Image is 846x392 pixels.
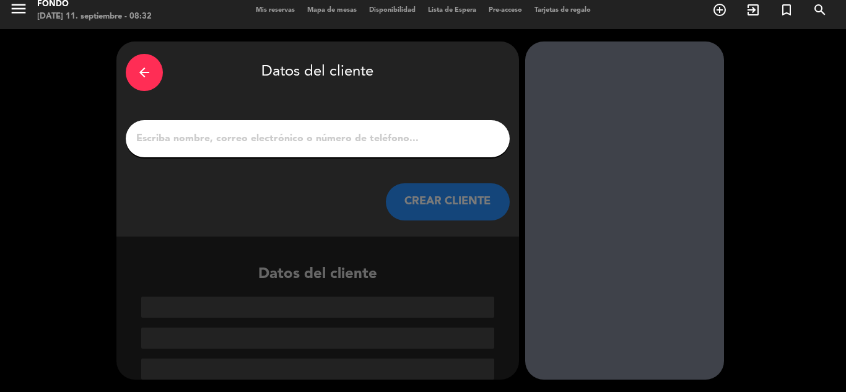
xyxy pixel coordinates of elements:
i: arrow_back [137,65,152,80]
i: turned_in_not [779,2,794,17]
span: Mapa de mesas [301,7,363,14]
div: [DATE] 11. septiembre - 08:32 [37,11,152,23]
i: exit_to_app [746,2,761,17]
span: Mis reservas [250,7,301,14]
button: CREAR CLIENTE [386,183,510,220]
div: Datos del cliente [116,263,519,380]
span: Disponibilidad [363,7,422,14]
span: Pre-acceso [482,7,528,14]
i: search [813,2,827,17]
i: add_circle_outline [712,2,727,17]
input: Escriba nombre, correo electrónico o número de teléfono... [135,130,500,147]
span: Tarjetas de regalo [528,7,597,14]
div: Datos del cliente [126,51,510,94]
span: Lista de Espera [422,7,482,14]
